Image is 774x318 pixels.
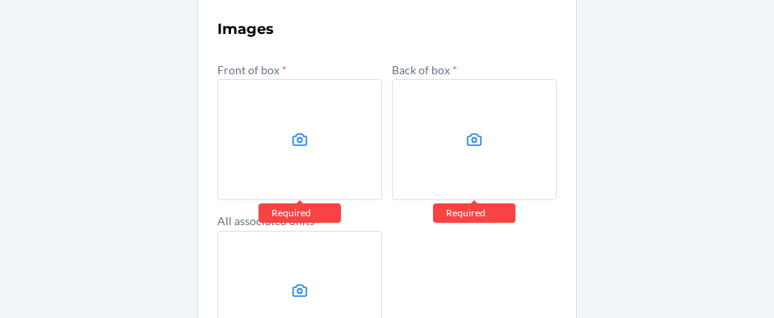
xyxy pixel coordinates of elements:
div: Required [259,203,341,223]
label: Front of box [217,63,287,77]
div: Required [433,203,515,223]
label: All associated units [217,214,322,228]
label: Back of box [392,63,457,77]
h3: Images [217,19,557,40]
